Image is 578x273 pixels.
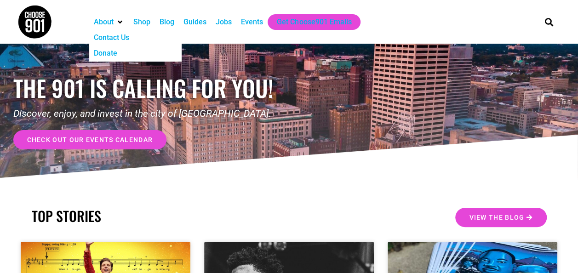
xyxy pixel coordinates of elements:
p: Discover, enjoy, and invest in the city of [GEOGRAPHIC_DATA]. [13,107,289,121]
a: Jobs [216,17,232,28]
a: Contact Us [94,32,129,43]
a: Events [241,17,263,28]
div: Search [541,14,556,29]
a: About [94,17,114,28]
span: View the Blog [469,214,524,221]
div: About [89,14,129,30]
nav: Main nav [89,14,529,30]
a: View the Blog [455,208,546,227]
h1: the 901 is calling for you! [13,74,289,102]
a: Donate [94,48,117,59]
h2: TOP STORIES [32,208,285,224]
a: Get Choose901 Emails [277,17,351,28]
span: check out our events calendar [27,136,153,143]
a: Blog [160,17,174,28]
a: Shop [133,17,150,28]
a: check out our events calendar [13,130,167,149]
a: Guides [183,17,206,28]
